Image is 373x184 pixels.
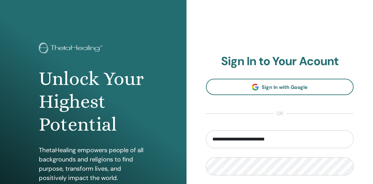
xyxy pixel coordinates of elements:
[206,79,354,95] a: Sign In with Google
[206,54,354,69] h2: Sign In to Your Acount
[273,110,286,117] span: or
[262,84,308,90] span: Sign In with Google
[39,67,148,136] h1: Unlock Your Highest Potential
[39,145,148,182] p: ThetaHealing empowers people of all backgrounds and religions to find purpose, transform lives, a...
